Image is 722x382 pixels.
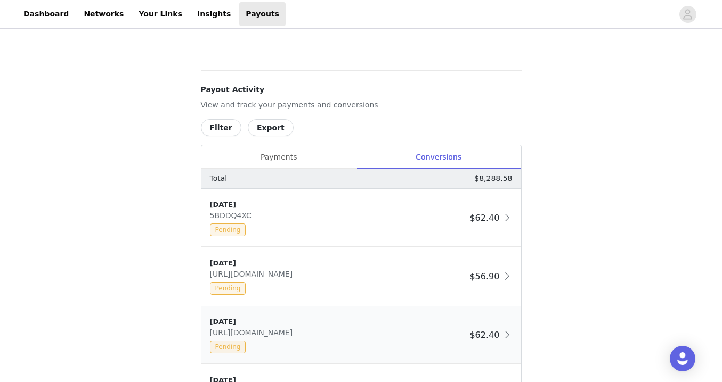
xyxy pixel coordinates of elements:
[201,306,521,364] div: clickable-list-item
[77,2,130,26] a: Networks
[210,223,246,236] span: Pending
[210,282,246,295] span: Pending
[248,119,294,136] button: Export
[683,6,693,23] div: avatar
[201,145,356,169] div: Payments
[191,2,237,26] a: Insights
[469,213,499,223] span: $62.40
[210,258,466,269] div: [DATE]
[210,173,228,184] p: Total
[356,145,521,169] div: Conversions
[201,119,241,136] button: Filter
[210,317,466,327] div: [DATE]
[201,99,522,111] p: View and track your payments and conversions
[474,173,512,184] p: $8,288.58
[201,247,521,306] div: clickable-list-item
[201,84,522,95] h4: Payout Activity
[210,341,246,353] span: Pending
[132,2,189,26] a: Your Links
[469,330,499,340] span: $62.40
[239,2,286,26] a: Payouts
[210,328,297,337] span: [URL][DOMAIN_NAME]
[210,200,466,210] div: [DATE]
[17,2,75,26] a: Dashboard
[201,189,521,247] div: clickable-list-item
[210,211,256,220] span: 5BDDQ4XC
[210,270,297,278] span: [URL][DOMAIN_NAME]
[469,271,499,281] span: $56.90
[670,346,695,371] div: Open Intercom Messenger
